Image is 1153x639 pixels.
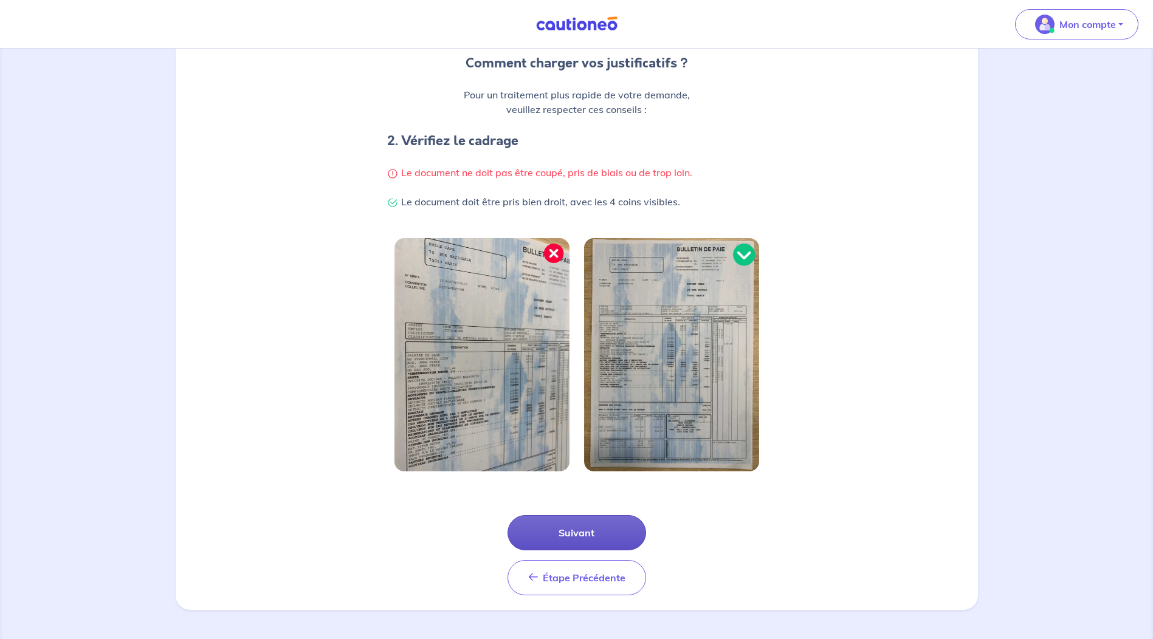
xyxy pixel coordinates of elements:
p: Pour un traitement plus rapide de votre demande, veuillez respecter ces conseils : [387,87,766,117]
button: illu_account_valid_menu.svgMon compte [1015,9,1138,39]
p: Le document ne doit pas être coupé, pris de biais ou de trop loin. [387,165,766,180]
span: Étape Précédente [543,572,625,584]
p: Comment charger vos justificatifs ? [387,53,766,73]
p: Le document doit être pris bien droit, avec les 4 coins visibles. [387,194,766,209]
img: Warning [387,168,398,179]
button: Étape Précédente [508,560,646,595]
h4: 2. Vérifiez le cadrage [387,131,766,151]
img: Cautioneo [531,16,622,32]
img: Image bien cadrée 1 [394,238,570,471]
p: Mon compte [1059,17,1116,32]
button: Suivant [508,515,646,550]
img: illu_account_valid_menu.svg [1035,15,1055,34]
img: Check [387,197,398,208]
img: Image bien cadrée 2 [584,238,759,471]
